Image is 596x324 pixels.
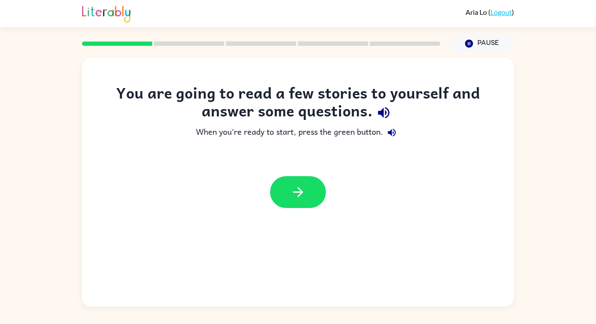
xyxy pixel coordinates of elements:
a: Logout [490,8,512,16]
span: Aria Lo [466,8,488,16]
button: Pause [451,34,514,54]
img: Literably [82,3,130,23]
div: When you're ready to start, press the green button. [99,124,497,141]
div: ( ) [466,8,514,16]
div: You are going to read a few stories to yourself and answer some questions. [99,84,497,124]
